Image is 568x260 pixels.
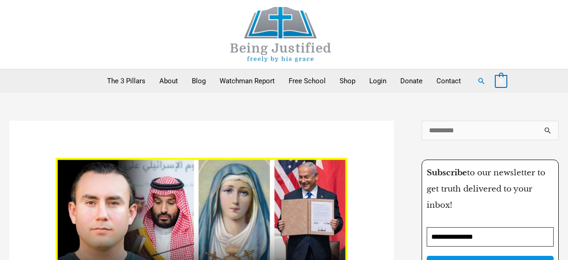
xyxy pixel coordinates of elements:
[100,69,468,93] nav: Primary Site Navigation
[427,168,467,178] strong: Subscribe
[152,69,185,93] a: About
[495,77,507,85] a: View Shopping Cart, empty
[427,168,545,210] span: to our newsletter to get truth delivered to your inbox!
[499,78,503,85] span: 0
[477,77,486,85] a: Search button
[427,227,554,247] input: Email Address *
[282,69,333,93] a: Free School
[393,69,429,93] a: Donate
[333,69,362,93] a: Shop
[211,7,350,62] img: Being Justified
[362,69,393,93] a: Login
[100,69,152,93] a: The 3 Pillars
[185,69,213,93] a: Blog
[429,69,468,93] a: Contact
[213,69,282,93] a: Watchman Report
